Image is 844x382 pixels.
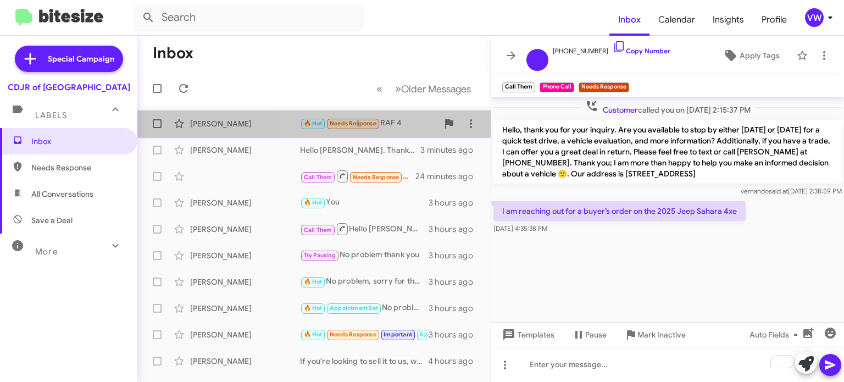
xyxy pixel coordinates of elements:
[330,120,376,127] span: Needs Response
[540,82,574,92] small: Phone Call
[31,162,125,173] span: Needs Response
[304,226,332,234] span: Call Them
[615,325,695,345] button: Mark Inactive
[304,120,323,127] span: 🔥 Hot
[419,331,468,338] span: Appointment Set
[304,305,323,312] span: 🔥 Hot
[370,77,477,100] nav: Page navigation example
[330,331,376,338] span: Needs Response
[35,247,58,257] span: More
[388,77,477,100] button: Next
[330,305,378,312] span: Appointment Set
[395,82,401,96] span: »
[190,303,300,314] div: [PERSON_NAME]
[704,4,753,36] a: Insights
[300,275,429,288] div: No problem, sorry for the inconvenience
[420,145,482,156] div: 3 minutes ago
[190,250,300,261] div: [PERSON_NAME]
[581,99,755,115] span: called you on [DATE] 2:15:37 PM
[300,222,429,236] div: Hello [PERSON_NAME], Thank you for your inquiry. Are you available to stop by either [DATE] or [D...
[428,356,482,367] div: 4 hours ago
[300,196,429,209] div: You
[805,8,824,27] div: vw
[429,197,482,208] div: 3 hours ago
[190,197,300,208] div: [PERSON_NAME]
[190,329,300,340] div: [PERSON_NAME]
[401,83,471,95] span: Older Messages
[613,47,670,55] a: Copy Number
[304,252,336,259] span: Try Pausing
[31,189,93,200] span: All Conversations
[353,174,399,181] span: Needs Response
[491,325,563,345] button: Templates
[8,82,130,93] div: CDJR of [GEOGRAPHIC_DATA]
[741,325,811,345] button: Auto Fields
[304,331,323,338] span: 🔥 Hot
[585,325,607,345] span: Pause
[493,224,547,232] span: [DATE] 4:35:38 PM
[749,325,802,345] span: Auto Fields
[304,174,332,181] span: Call Them
[563,325,615,345] button: Pause
[609,4,649,36] a: Inbox
[500,325,554,345] span: Templates
[741,187,842,195] span: vernando [DATE] 2:38:59 PM
[796,8,832,27] button: vw
[190,224,300,235] div: [PERSON_NAME]
[384,331,412,338] span: Important
[190,276,300,287] div: [PERSON_NAME]
[429,329,482,340] div: 3 hours ago
[153,45,193,62] h1: Inbox
[31,136,125,147] span: Inbox
[300,145,420,156] div: Hello [PERSON_NAME]. Thank you for your inquiry. Are you available to stop by either [DATE] or [D...
[35,110,67,120] span: Labels
[48,53,114,64] span: Special Campaign
[429,250,482,261] div: 3 hours ago
[491,347,844,382] div: To enrich screen reader interactions, please activate Accessibility in Grammarly extension settings
[637,325,686,345] span: Mark Inactive
[304,278,323,285] span: 🔥 Hot
[300,302,429,314] div: No problem
[603,105,638,115] span: Customer
[429,224,482,235] div: 3 hours ago
[31,215,73,226] span: Save a Deal
[370,77,389,100] button: Previous
[300,169,416,183] div: I am reaching out for a buyer’s order on the 2025 Jeep Sahara 4xe
[429,276,482,287] div: 3 hours ago
[502,82,535,92] small: Call Them
[649,4,704,36] a: Calendar
[15,46,123,72] a: Special Campaign
[304,199,323,206] span: 🔥 Hot
[300,328,429,341] div: Any progress on the order?
[190,145,300,156] div: [PERSON_NAME]
[753,4,796,36] a: Profile
[416,171,482,182] div: 24 minutes ago
[190,118,300,129] div: [PERSON_NAME]
[710,46,791,65] button: Apply Tags
[300,117,438,130] div: RAF 4
[493,120,842,184] p: Hello, thank you for your inquiry. Are you available to stop by either [DATE] or [DATE] for a qui...
[133,4,364,31] input: Search
[769,187,788,195] span: said at
[429,303,482,314] div: 3 hours ago
[740,46,780,65] span: Apply Tags
[579,82,629,92] small: Needs Response
[493,201,746,221] p: I am reaching out for a buyer’s order on the 2025 Jeep Sahara 4xe
[376,82,382,96] span: «
[190,356,300,367] div: [PERSON_NAME]
[553,40,670,57] span: [PHONE_NUMBER]
[300,356,428,367] div: If you're looking to sell it to us, we are open from 9:00 a.m. To 9:00 p.m. [DATE] through [DATE]...
[300,249,429,262] div: No problem thank you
